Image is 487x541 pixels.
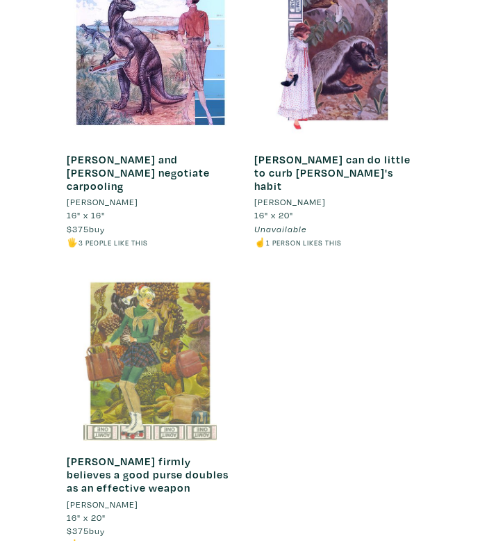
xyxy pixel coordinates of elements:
[67,498,233,511] a: [PERSON_NAME]
[254,152,411,193] a: [PERSON_NAME] can do little to curb [PERSON_NAME]'s habit
[254,195,421,209] a: [PERSON_NAME]
[67,223,89,234] span: $375
[266,239,342,248] small: 1 person likes this
[67,236,233,249] li: 🖐️
[67,525,105,536] span: buy
[67,152,210,193] a: [PERSON_NAME] and [PERSON_NAME] negotiate carpooling
[67,454,229,494] a: [PERSON_NAME] firmly believes a good purse doubles as an effective weapon
[254,236,421,249] li: ☝️
[67,512,106,523] span: 16" x 20"
[254,195,326,209] li: [PERSON_NAME]
[254,209,293,220] span: 16" x 20"
[67,525,89,536] span: $375
[67,195,233,209] a: [PERSON_NAME]
[67,195,138,209] li: [PERSON_NAME]
[67,209,105,220] span: 16" x 16"
[79,239,148,248] small: 3 people like this
[67,223,105,234] span: buy
[67,498,138,511] li: [PERSON_NAME]
[254,223,306,234] span: Unavailable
